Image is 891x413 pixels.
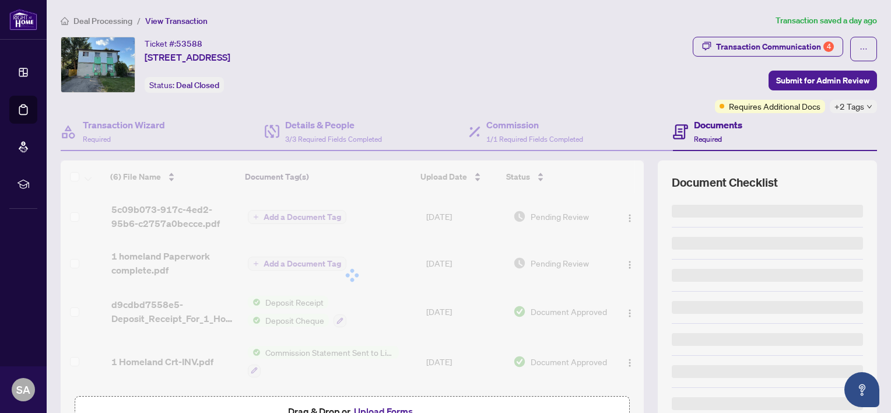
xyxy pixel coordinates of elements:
h4: Documents [694,118,742,132]
span: 1/1 Required Fields Completed [486,135,583,143]
span: +2 Tags [834,100,864,113]
span: 53588 [176,38,202,49]
li: / [137,14,141,27]
button: Open asap [844,372,879,407]
button: Transaction Communication4 [693,37,843,57]
article: Transaction saved a day ago [776,14,877,27]
div: Ticket #: [145,37,202,50]
span: Required [83,135,111,143]
div: 4 [823,41,834,52]
h4: Commission [486,118,583,132]
span: [STREET_ADDRESS] [145,50,230,64]
div: Transaction Communication [716,37,834,56]
img: IMG-W12393996_1.jpg [61,37,135,92]
span: 3/3 Required Fields Completed [285,135,382,143]
span: home [61,17,69,25]
span: Deal Processing [73,16,132,26]
span: Requires Additional Docs [729,100,820,113]
span: Submit for Admin Review [776,71,869,90]
h4: Details & People [285,118,382,132]
span: SA [16,381,30,398]
span: down [867,104,872,110]
span: Document Checklist [672,174,778,191]
button: Submit for Admin Review [769,71,877,90]
div: Status: [145,77,224,93]
span: Required [694,135,722,143]
span: ellipsis [860,45,868,53]
span: Deal Closed [176,80,219,90]
h4: Transaction Wizard [83,118,165,132]
img: logo [9,9,37,30]
span: View Transaction [145,16,208,26]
